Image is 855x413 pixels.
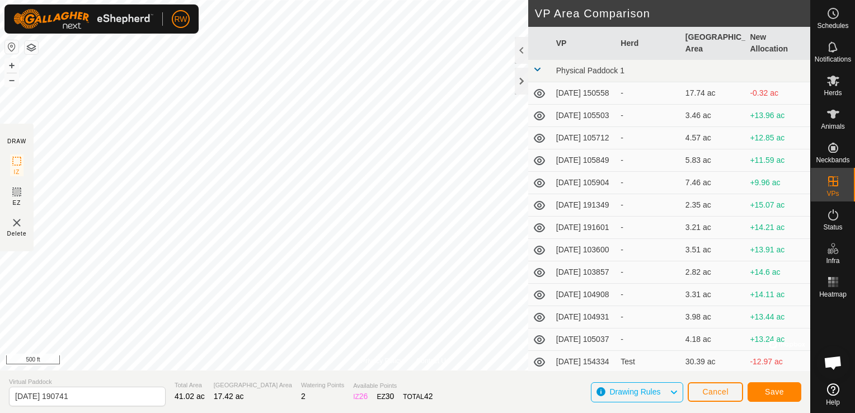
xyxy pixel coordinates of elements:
div: - [621,334,677,345]
span: Watering Points [301,381,344,390]
td: [DATE] 105037 [552,328,617,351]
div: - [621,244,677,256]
td: [DATE] 150558 [552,82,617,105]
h2: VP Area Comparison [535,7,810,20]
span: [GEOGRAPHIC_DATA] Area [214,381,292,390]
div: IZ [353,391,368,402]
td: [DATE] 154334 [552,351,617,373]
th: VP [552,27,617,60]
span: Physical Paddock 1 [556,66,624,75]
td: [DATE] 105849 [552,149,617,172]
span: Infra [826,257,839,264]
td: +13.96 ac [745,105,810,127]
span: Heatmap [819,291,847,298]
td: [DATE] 103600 [552,239,617,261]
span: EZ [13,199,21,207]
td: +14.21 ac [745,217,810,239]
span: IZ [14,168,20,176]
div: - [621,154,677,166]
td: 3.51 ac [681,239,746,261]
td: +14.11 ac [745,284,810,306]
span: 2 [301,392,306,401]
button: Cancel [688,382,743,402]
div: - [621,110,677,121]
img: VP [10,216,24,229]
td: [DATE] 191601 [552,217,617,239]
td: +13.91 ac [745,239,810,261]
span: Schedules [817,22,848,29]
td: [DATE] 105712 [552,127,617,149]
div: TOTAL [403,391,433,402]
td: 30.39 ac [681,351,746,373]
td: +13.44 ac [745,306,810,328]
a: Privacy Policy [361,356,403,366]
span: 26 [359,392,368,401]
td: +11.59 ac [745,149,810,172]
div: DRAW [7,137,26,146]
td: 17.74 ac [681,82,746,105]
div: Test [621,356,677,368]
td: [DATE] 191349 [552,194,617,217]
img: Gallagher Logo [13,9,153,29]
div: EZ [377,391,394,402]
span: RW [174,13,187,25]
div: - [621,311,677,323]
span: Virtual Paddock [9,377,166,387]
span: Delete [7,229,27,238]
div: - [621,222,677,233]
span: Save [765,387,784,396]
td: 3.46 ac [681,105,746,127]
div: - [621,132,677,144]
td: 7.46 ac [681,172,746,194]
span: Notifications [815,56,851,63]
span: Total Area [175,381,205,390]
a: Help [811,379,855,410]
span: VPs [826,190,839,197]
td: 5.83 ac [681,149,746,172]
span: Drawing Rules [609,387,660,396]
div: - [621,266,677,278]
th: [GEOGRAPHIC_DATA] Area [681,27,746,60]
td: 2.35 ac [681,194,746,217]
span: 30 [386,392,394,401]
td: -0.32 ac [745,82,810,105]
td: +9.96 ac [745,172,810,194]
div: - [621,177,677,189]
span: 17.42 ac [214,392,244,401]
span: Status [823,224,842,231]
div: - [621,289,677,301]
td: 3.98 ac [681,306,746,328]
td: 3.31 ac [681,284,746,306]
td: [DATE] 105904 [552,172,617,194]
span: Neckbands [816,157,849,163]
span: Animals [821,123,845,130]
button: – [5,73,18,87]
button: Reset Map [5,40,18,54]
span: Available Points [353,381,433,391]
td: +12.85 ac [745,127,810,149]
td: 4.18 ac [681,328,746,351]
td: +13.24 ac [745,328,810,351]
div: - [621,199,677,211]
span: 42 [424,392,433,401]
td: +15.07 ac [745,194,810,217]
span: Cancel [702,387,729,396]
span: Herds [824,90,842,96]
td: 2.82 ac [681,261,746,284]
div: - [621,87,677,99]
td: [DATE] 105503 [552,105,617,127]
button: Save [748,382,801,402]
td: +14.6 ac [745,261,810,284]
td: [DATE] 104931 [552,306,617,328]
td: -12.97 ac [745,351,810,373]
td: [DATE] 104908 [552,284,617,306]
th: Herd [616,27,681,60]
a: Contact Us [416,356,449,366]
span: 41.02 ac [175,392,205,401]
span: Help [826,399,840,406]
td: [DATE] 103857 [552,261,617,284]
button: + [5,59,18,72]
th: New Allocation [745,27,810,60]
a: Open chat [816,346,850,379]
td: 3.21 ac [681,217,746,239]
